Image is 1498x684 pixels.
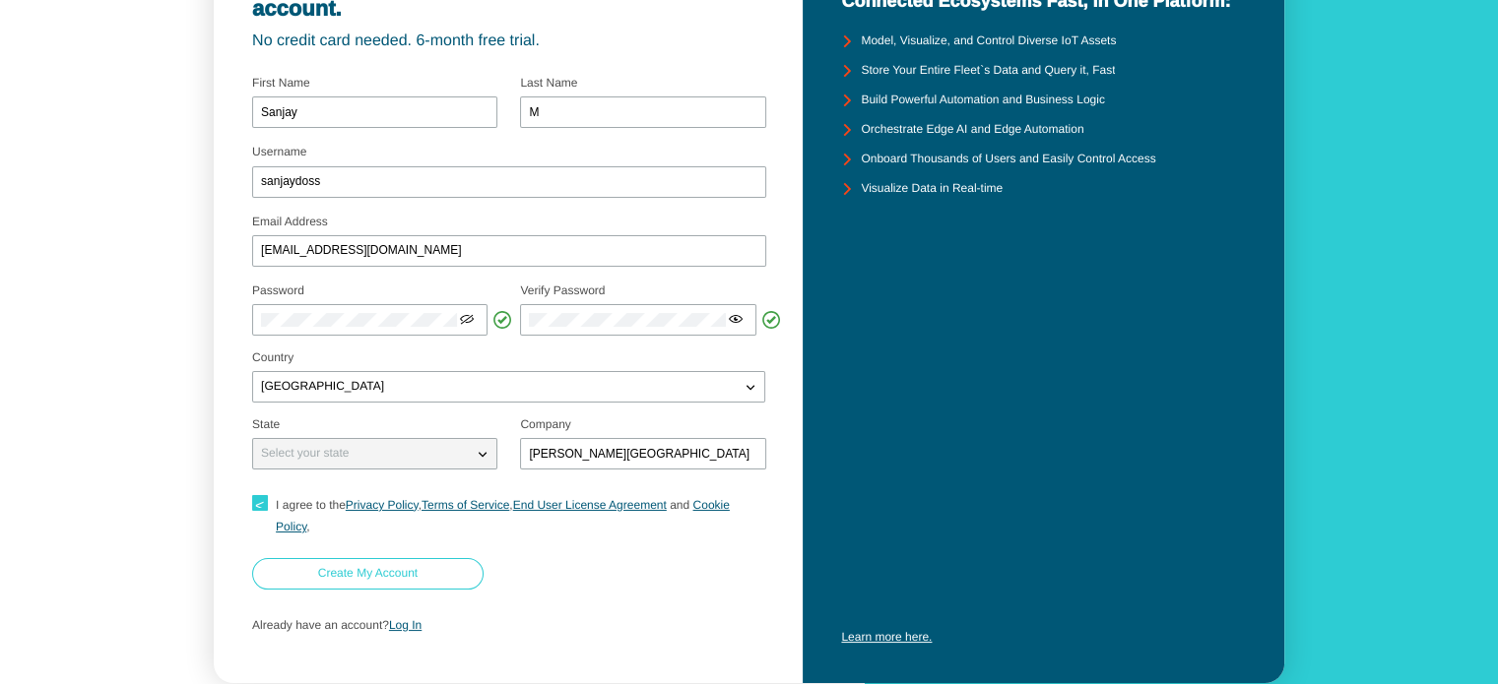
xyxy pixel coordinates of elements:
[861,93,1104,107] unity-typography: Build Powerful Automation and Business Logic
[841,630,932,644] a: Learn more here.
[252,619,765,633] p: Already have an account?
[670,498,689,512] span: and
[389,618,422,632] a: Log In
[861,123,1083,137] unity-typography: Orchestrate Edge AI and Edge Automation
[861,182,1003,196] unity-typography: Visualize Data in Real-time
[513,498,667,512] a: End User License Agreement
[252,215,328,228] label: Email Address
[861,64,1115,78] unity-typography: Store Your Entire Fleet`s Data and Query it, Fast
[520,283,605,297] label: Verify Password
[252,32,765,50] unity-typography: No credit card needed. 6-month free trial.
[252,145,306,158] label: Username
[861,34,1116,48] unity-typography: Model, Visualize, and Control Diverse IoT Assets
[422,498,509,512] a: Terms of Service
[252,283,304,297] label: Password
[841,396,1246,623] iframe: YouTube video player
[276,498,730,533] span: I agree to the , , ,
[276,498,730,533] a: Cookie Policy
[346,498,419,512] a: Privacy Policy
[861,153,1155,166] unity-typography: Onboard Thousands of Users and Easily Control Access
